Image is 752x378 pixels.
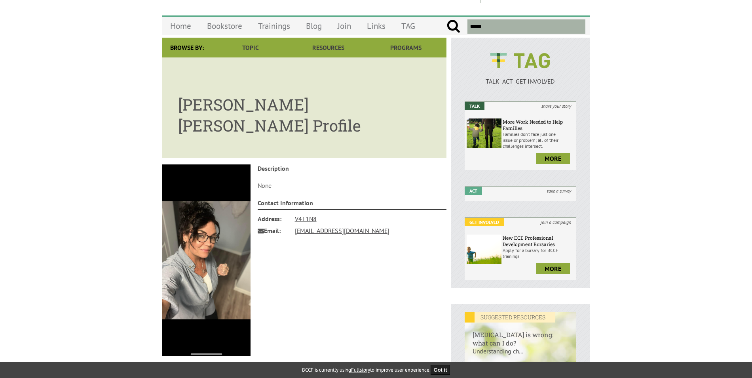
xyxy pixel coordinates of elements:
[351,367,370,373] a: Fullstory
[446,19,460,34] input: Submit
[536,153,570,164] a: more
[258,164,447,175] h4: Description
[393,17,423,35] a: TAG
[250,17,298,35] a: Trainings
[199,17,250,35] a: Bookstore
[537,102,576,110] i: share your story
[212,38,289,57] a: Topic
[503,247,574,259] p: Apply for a bursary for BCCF trainings
[465,102,484,110] em: Talk
[367,38,445,57] a: Programs
[465,77,576,85] p: TALK ACT GET INVOLVED
[542,187,576,195] i: take a survey
[330,17,359,35] a: Join
[258,181,447,189] p: None
[503,118,574,131] h6: More Work Needed to Help Families
[162,17,199,35] a: Home
[503,235,574,247] h6: New ECE Professional Development Bursaries
[465,218,504,226] em: Get Involved
[536,263,570,274] a: more
[289,38,367,57] a: Resources
[162,164,251,356] img: Shae Lemire Cochrane
[465,312,555,323] em: SUGGESTED RESOURCES
[465,69,576,85] a: TALK ACT GET INVOLVED
[258,213,289,225] span: Address
[465,347,576,363] p: Understanding ch...
[298,17,330,35] a: Blog
[258,225,289,237] span: Email
[503,131,574,149] p: Families don’t face just one issue or problem; all of their challenges intersect.
[162,38,212,57] div: Browse By:
[536,218,576,226] i: join a campaign
[484,46,556,76] img: BCCF's TAG Logo
[295,227,389,235] a: [EMAIL_ADDRESS][DOMAIN_NAME]
[465,323,576,347] h6: [MEDICAL_DATA] is wrong: what can I do?
[295,215,317,223] a: V4T1N8
[258,199,447,210] h4: Contact Information
[465,187,482,195] em: Act
[178,86,431,136] h1: [PERSON_NAME] [PERSON_NAME] Profile
[431,365,450,375] button: Got it
[359,17,393,35] a: Links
